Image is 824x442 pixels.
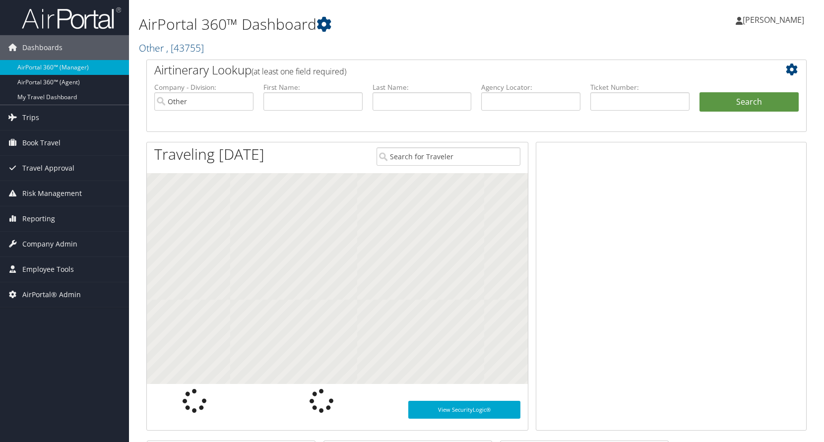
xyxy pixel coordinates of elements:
[22,35,63,60] span: Dashboards
[22,156,74,181] span: Travel Approval
[154,144,264,165] h1: Traveling [DATE]
[154,62,744,78] h2: Airtinerary Lookup
[743,14,804,25] span: [PERSON_NAME]
[22,105,39,130] span: Trips
[263,82,363,92] label: First Name:
[736,5,814,35] a: [PERSON_NAME]
[22,232,77,256] span: Company Admin
[699,92,799,112] button: Search
[22,257,74,282] span: Employee Tools
[373,82,472,92] label: Last Name:
[252,66,346,77] span: (at least one field required)
[154,82,254,92] label: Company - Division:
[139,41,204,55] a: Other
[166,41,204,55] span: , [ 43755 ]
[590,82,690,92] label: Ticket Number:
[22,6,121,30] img: airportal-logo.png
[408,401,520,419] a: View SecurityLogic®
[22,206,55,231] span: Reporting
[377,147,520,166] input: Search for Traveler
[22,130,61,155] span: Book Travel
[22,181,82,206] span: Risk Management
[22,282,81,307] span: AirPortal® Admin
[139,14,589,35] h1: AirPortal 360™ Dashboard
[481,82,580,92] label: Agency Locator:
